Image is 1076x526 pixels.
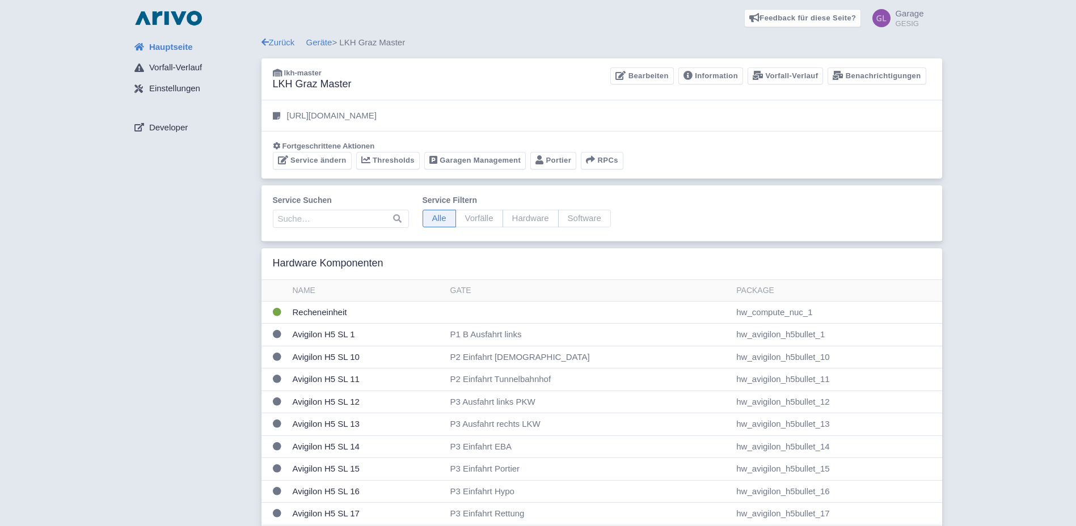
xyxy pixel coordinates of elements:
a: Bearbeiten [610,67,673,85]
th: Package [732,280,942,302]
p: [URL][DOMAIN_NAME] [287,109,377,122]
img: logo [132,9,205,27]
td: P3 Einfahrt EBA [446,435,732,458]
td: hw_avigilon_h5bullet_10 [732,346,942,368]
span: Einstellungen [149,82,200,95]
a: Garage GESIG [866,9,923,27]
a: Developer [125,117,261,138]
td: Avigilon H5 SL 1 [288,324,446,346]
small: GESIG [895,20,923,27]
td: Avigilon H5 SL 17 [288,503,446,525]
td: Avigilon H5 SL 10 [288,346,446,368]
td: P2 Einfahrt Tunnelbahnhof [446,368,732,391]
td: hw_avigilon_h5bullet_11 [732,368,942,391]
span: Garage [895,9,923,18]
span: Vorfälle [455,210,503,227]
a: Vorfall-Verlauf [748,67,823,85]
span: Vorfall-Verlauf [149,61,202,74]
h3: LKH Graz Master [273,78,352,91]
a: Portier [530,152,576,169]
td: P3 Einfahrt Portier [446,458,732,481]
td: Avigilon H5 SL 15 [288,458,446,481]
span: Alle [423,210,456,227]
td: Avigilon H5 SL 13 [288,413,446,436]
td: hw_avigilon_h5bullet_1 [732,324,942,346]
a: Hauptseite [125,36,261,58]
td: P2 Einfahrt [DEMOGRAPHIC_DATA] [446,346,732,368]
div: > LKH Graz Master [261,36,942,49]
span: Hardware [503,210,559,227]
td: P3 Ausfahrt rechts LKW [446,413,732,436]
a: Service ändern [273,152,352,169]
label: Service suchen [273,194,409,206]
th: Gate [446,280,732,302]
td: P3 Ausfahrt links PKW [446,391,732,413]
span: Developer [149,121,188,134]
td: Avigilon H5 SL 16 [288,480,446,503]
th: Name [288,280,446,302]
input: Suche… [273,210,409,228]
td: hw_avigilon_h5bullet_15 [732,458,942,481]
a: Information [678,67,743,85]
a: Garagen Management [424,152,526,169]
td: P3 Einfahrt Hypo [446,480,732,503]
button: RPCs [581,152,623,169]
a: Feedback für diese Seite? [744,9,862,27]
span: Hauptseite [149,41,193,54]
label: Service filtern [423,194,611,206]
td: hw_avigilon_h5bullet_17 [732,503,942,525]
td: hw_avigilon_h5bullet_16 [732,480,942,503]
td: Avigilon H5 SL 11 [288,368,446,391]
h3: Hardware Komponenten [273,257,383,270]
a: Einstellungen [125,78,261,100]
td: Avigilon H5 SL 14 [288,435,446,458]
a: Benachrichtigungen [828,67,926,85]
a: Geräte [306,37,332,47]
span: lkh-master [284,69,322,77]
td: Recheneinheit [288,301,446,324]
td: hw_avigilon_h5bullet_14 [732,435,942,458]
td: Avigilon H5 SL 12 [288,391,446,413]
td: hw_avigilon_h5bullet_13 [732,413,942,436]
td: hw_compute_nuc_1 [732,301,942,324]
span: Fortgeschrittene Aktionen [282,142,375,150]
td: P3 Einfahrt Rettung [446,503,732,525]
td: P1 B Ausfahrt links [446,324,732,346]
a: Thresholds [356,152,420,169]
td: hw_avigilon_h5bullet_12 [732,391,942,413]
a: Vorfall-Verlauf [125,57,261,79]
span: Software [558,210,611,227]
a: Zurück [261,37,295,47]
